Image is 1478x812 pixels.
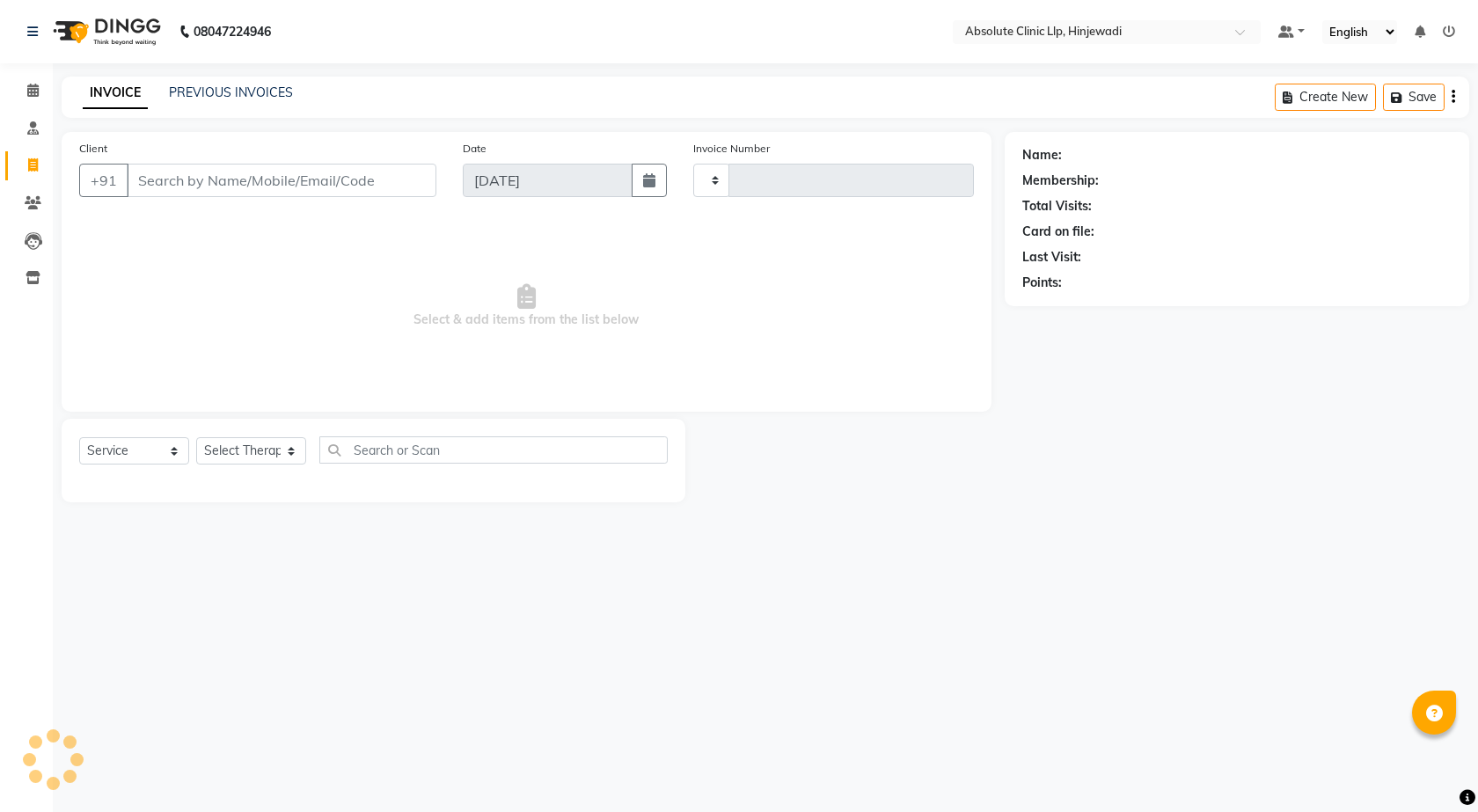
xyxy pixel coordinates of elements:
div: Points: [1022,274,1062,292]
img: logo [45,7,165,56]
span: Select & add items from the list below [79,218,974,394]
button: Create New [1275,84,1376,111]
iframe: chat widget [1404,742,1460,794]
button: +91 [79,164,128,197]
div: Total Visits: [1022,197,1092,216]
a: PREVIOUS INVOICES [169,84,293,100]
label: Invoice Number [693,141,770,157]
div: Card on file: [1022,223,1094,241]
a: INVOICE [83,77,148,109]
div: Membership: [1022,172,1099,190]
label: Date [463,141,487,157]
div: Name: [1022,146,1062,165]
label: Client [79,141,107,157]
button: Save [1383,84,1445,111]
b: 08047224946 [194,7,271,56]
div: Last Visit: [1022,248,1081,267]
input: Search by Name/Mobile/Email/Code [127,164,436,197]
input: Search or Scan [319,436,668,464]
